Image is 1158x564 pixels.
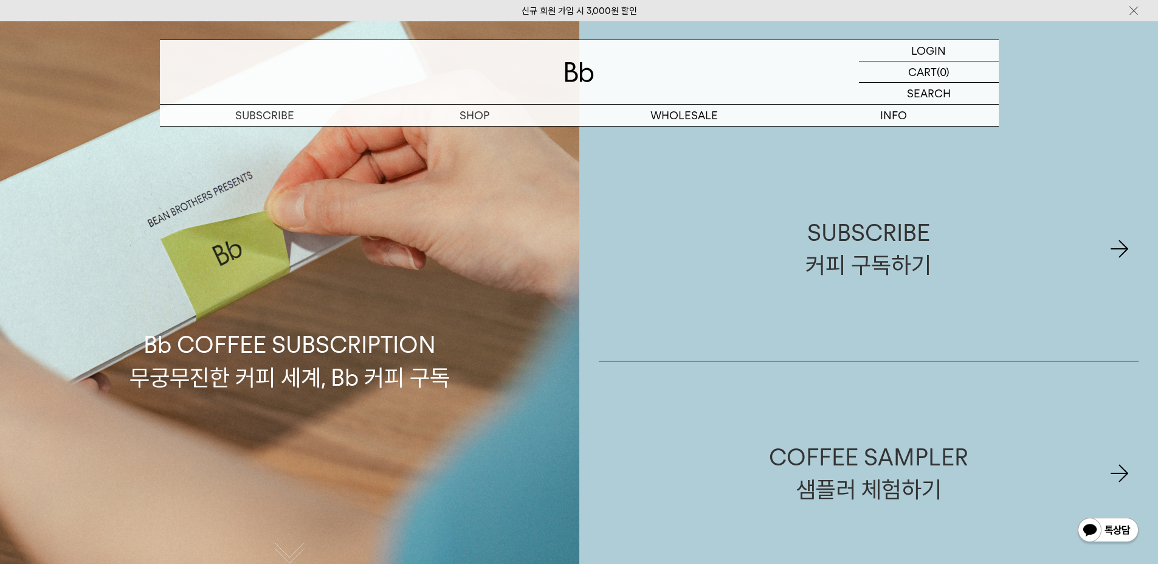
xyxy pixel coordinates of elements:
a: 신규 회원 가입 시 3,000원 할인 [522,5,637,16]
img: 로고 [565,62,594,82]
p: Bb COFFEE SUBSCRIPTION 무궁무진한 커피 세계, Bb 커피 구독 [129,213,450,393]
img: 카카오톡 채널 1:1 채팅 버튼 [1077,517,1140,546]
div: SUBSCRIBE 커피 구독하기 [805,217,931,281]
p: WHOLESALE [579,105,789,126]
a: LOGIN [859,40,999,61]
p: INFO [789,105,999,126]
div: COFFEE SAMPLER 샘플러 체험하기 [769,441,968,506]
a: CART (0) [859,61,999,83]
p: (0) [937,61,949,82]
p: CART [908,61,937,82]
p: LOGIN [911,40,946,61]
a: SUBSCRIBE커피 구독하기 [599,137,1139,361]
p: SEARCH [907,83,951,104]
a: SUBSCRIBE [160,105,370,126]
a: SHOP [370,105,579,126]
